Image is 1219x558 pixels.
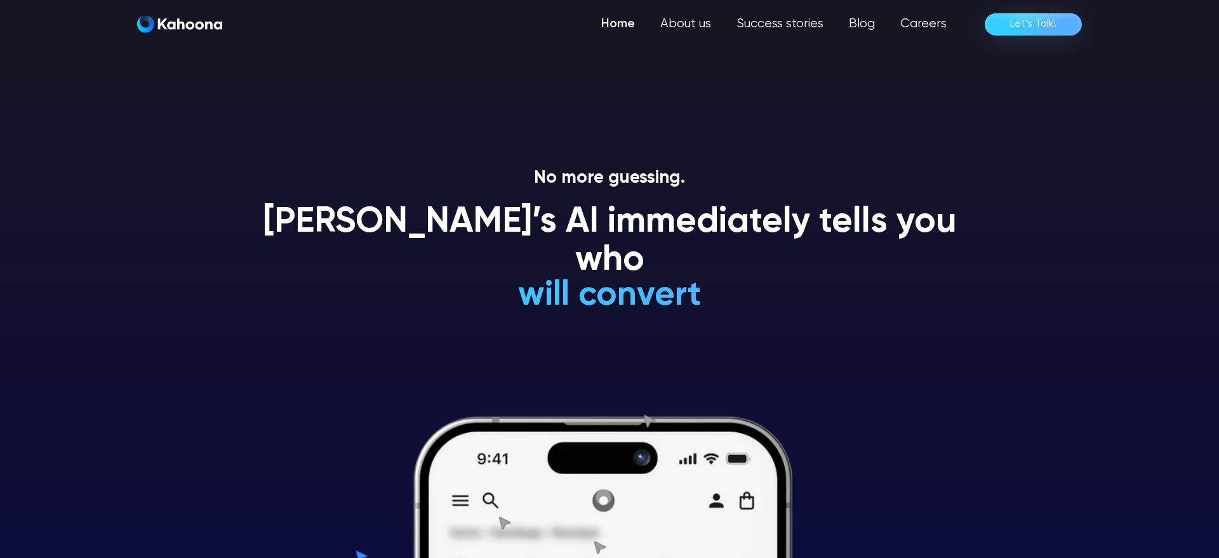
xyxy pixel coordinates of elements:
p: No more guessing. [248,168,971,189]
a: About us [648,11,724,37]
a: Home [589,11,648,37]
a: Careers [888,11,959,37]
h1: will convert [423,277,797,314]
h1: [PERSON_NAME]’s AI immediately tells you who [248,204,971,279]
a: Let’s Talk! [985,13,1082,36]
a: home [137,15,222,34]
img: Kahoona logo white [137,15,222,33]
a: Success stories [724,11,836,37]
a: Blog [836,11,888,37]
div: Let’s Talk! [1010,14,1056,34]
